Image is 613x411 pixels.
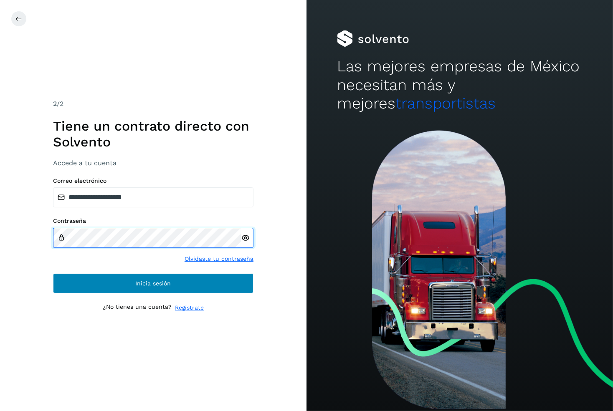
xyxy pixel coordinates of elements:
h2: Las mejores empresas de México necesitan más y mejores [337,57,582,113]
div: /2 [53,99,253,109]
label: Correo electrónico [53,177,253,184]
span: 2 [53,100,57,108]
a: Olvidaste tu contraseña [185,255,253,263]
button: Inicia sesión [53,273,253,293]
h1: Tiene un contrato directo con Solvento [53,118,253,150]
h3: Accede a tu cuenta [53,159,253,167]
p: ¿No tienes una cuenta? [103,303,172,312]
label: Contraseña [53,217,253,224]
span: Inicia sesión [136,280,171,286]
span: transportistas [395,94,496,112]
a: Regístrate [175,303,204,312]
